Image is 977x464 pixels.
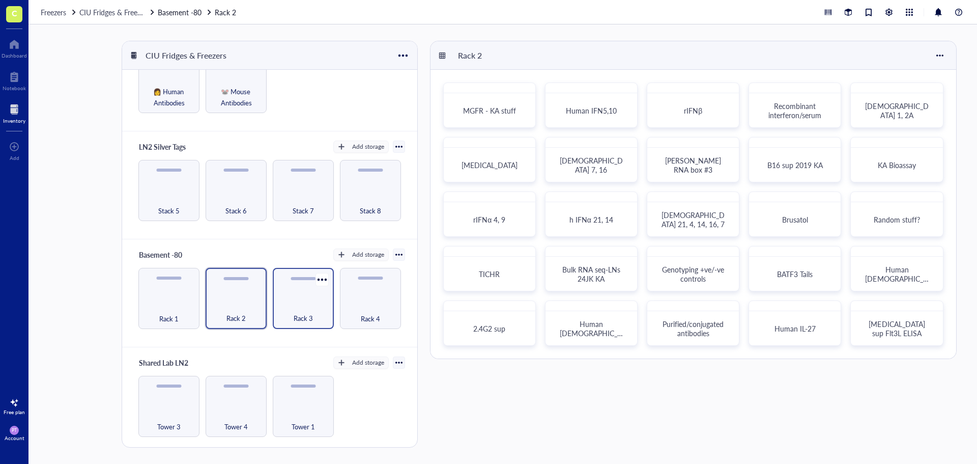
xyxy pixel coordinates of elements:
[333,141,389,153] button: Add storage
[158,7,238,18] a: Basement -80Rack 2
[878,160,916,170] span: KA Bioassay
[79,7,150,17] span: CIU Fridges & Freezers
[41,7,66,17] span: Freezers
[453,47,514,64] div: Rack 2
[782,214,808,225] span: Brusatol
[157,421,181,432] span: Tower 3
[294,313,313,324] span: Rack 3
[360,205,381,216] span: Stack 8
[665,155,723,175] span: [PERSON_NAME] RNA box #3
[12,7,17,19] span: C
[352,142,384,151] div: Add storage
[134,140,195,154] div: LN2 Silver Tags
[865,101,928,120] span: [DEMOGRAPHIC_DATA] 1, 2A
[662,264,726,284] span: Genotyping +ve/-ve controls
[869,319,927,338] span: [MEDICAL_DATA] sup Flt3L ELISA
[684,105,702,116] span: rIFNβ
[79,7,156,18] a: CIU Fridges & Freezers
[141,47,231,64] div: CIU Fridges & Freezers
[225,205,247,216] span: Stack 6
[560,319,623,347] span: Human [DEMOGRAPHIC_DATA] 1, 8
[663,319,726,338] span: Purified/conjugated antibodies
[5,435,24,441] div: Account
[134,356,195,370] div: Shared Lab LN2
[3,118,25,124] div: Inventory
[10,155,19,161] div: Add
[566,105,617,116] span: Human IFN5,10
[352,250,384,259] div: Add storage
[158,205,180,216] span: Stack 5
[562,264,622,284] span: Bulk RNA seq-LNs 24JK KA
[333,357,389,369] button: Add storage
[352,358,384,367] div: Add storage
[361,313,380,324] span: Rack 4
[473,323,505,334] span: 2.4G2 sup
[12,428,17,433] span: PT
[479,269,500,279] span: TICHR
[2,52,27,59] div: Dashboard
[777,269,813,279] span: BATF3 Tails
[224,421,248,432] span: Tower 4
[3,69,26,91] a: Notebook
[767,160,823,170] span: B16 sup 2019 KA
[774,323,816,334] span: Human IL-27
[768,101,821,120] span: Recombinant interferon/serum
[473,214,505,225] span: rIFNα 4, 9
[865,264,928,293] span: Human [DEMOGRAPHIC_DATA] 17, 4, 6
[333,249,389,261] button: Add storage
[462,160,518,170] span: [MEDICAL_DATA]
[3,85,26,91] div: Notebook
[560,155,623,175] span: [DEMOGRAPHIC_DATA] 7, 16
[463,105,516,116] span: MGFR - KA stuff
[226,313,246,324] span: Rack 2
[874,214,920,225] span: Random stuff?
[159,313,179,324] span: Rack 1
[210,86,262,108] span: 🐭 Mouse Antibodies
[4,409,25,415] div: Free plan
[569,214,613,225] span: h IFNα 21, 14
[293,205,314,216] span: Stack 7
[143,86,195,108] span: 👩 Human Antibodies
[41,7,77,18] a: Freezers
[292,421,315,432] span: Tower 1
[3,101,25,124] a: Inventory
[134,248,195,262] div: Basement -80
[662,210,725,229] span: [DEMOGRAPHIC_DATA] 21, 4, 14, 16, 7
[2,36,27,59] a: Dashboard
